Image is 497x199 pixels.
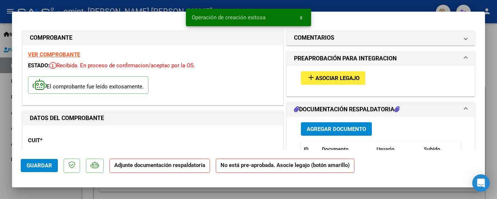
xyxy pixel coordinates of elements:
datatable-header-cell: ID [301,142,319,157]
span: ESTADO: [28,62,49,69]
div: Open Intercom Messenger [472,174,490,192]
datatable-header-cell: Usuario [374,142,421,157]
mat-expansion-panel-header: COMENTARIOS [287,31,474,45]
h1: COMENTARIOS [294,33,334,42]
datatable-header-cell: Acción [457,142,494,157]
p: El comprobante fue leído exitosamente. [28,76,148,94]
button: Asociar Legajo [301,71,365,85]
mat-expansion-panel-header: PREAPROBACIÓN PARA INTEGRACION [287,51,474,66]
mat-icon: add [307,73,315,82]
datatable-header-cell: Subido [421,142,457,157]
span: Recibida. En proceso de confirmacion/aceptac por la OS. [49,62,195,69]
span: Documento [322,146,349,152]
span: Usuario [377,146,394,152]
a: VER COMPROBANTE [28,51,80,58]
strong: DATOS DEL COMPROBANTE [30,115,104,122]
span: Subido [424,146,440,152]
strong: COMPROBANTE [30,34,72,41]
h1: PREAPROBACIÓN PARA INTEGRACION [294,54,397,63]
h1: DOCUMENTACIÓN RESPALDATORIA [294,105,399,114]
span: Guardar [27,162,52,169]
mat-expansion-panel-header: DOCUMENTACIÓN RESPALDATORIA [287,102,474,117]
span: ID [304,146,309,152]
p: CUIT [28,136,103,145]
strong: No está pre-aprobada. Asocie legajo (botón amarillo) [216,159,354,173]
strong: Adjunte documentación respaldatoria [114,162,205,168]
button: x [294,11,308,24]
span: x [300,14,302,21]
button: Guardar [21,159,58,172]
span: Asociar Legajo [315,75,359,81]
span: Agregar Documento [307,126,366,132]
button: Agregar Documento [301,122,372,136]
datatable-header-cell: Documento [319,142,374,157]
div: PREAPROBACIÓN PARA INTEGRACION [287,66,474,96]
span: Operación de creación exitosa [192,14,266,21]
